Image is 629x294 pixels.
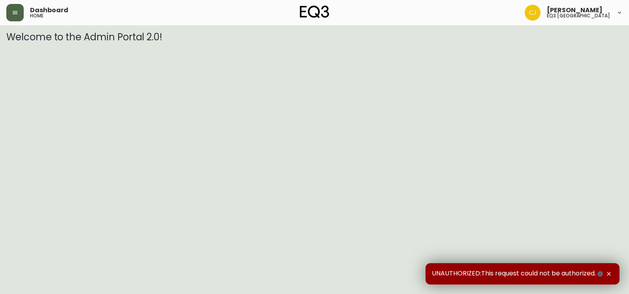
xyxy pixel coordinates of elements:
[30,13,43,18] h5: home
[300,6,329,18] img: logo
[432,269,605,278] span: UNAUTHORIZED:This request could not be authorized.
[525,5,540,21] img: 7836c8950ad67d536e8437018b5c2533
[30,7,68,13] span: Dashboard
[6,32,623,43] h3: Welcome to the Admin Portal 2.0!
[547,13,610,18] h5: eq3 [GEOGRAPHIC_DATA]
[547,7,603,13] span: [PERSON_NAME]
